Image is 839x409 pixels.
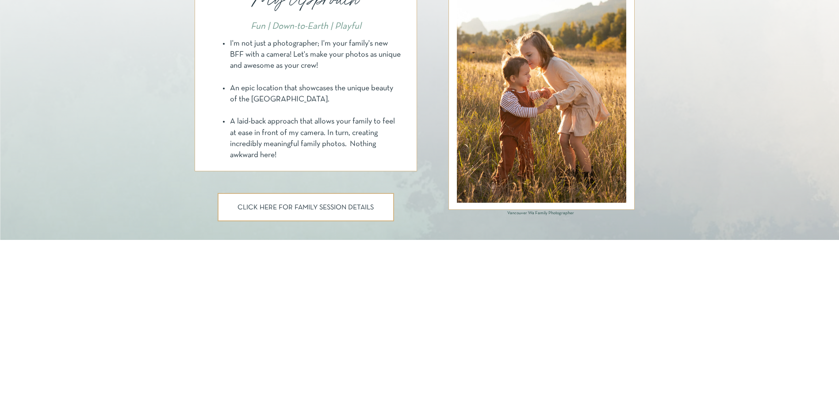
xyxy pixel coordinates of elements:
[251,22,361,31] i: Fun | Down-to-Earth | Playful
[230,38,401,72] li: I'm not just a photographer; I'm your family's new BFF with a camera! Let's make your photos as u...
[230,83,401,105] li: An epic location that showcases the unique beauty of the [GEOGRAPHIC_DATA].
[230,116,401,161] li: A laid-back approach that allows your family to feel at ease in front of my camera. In turn, crea...
[234,204,377,212] a: CLICK HERE FOR FAMILY SESSION DETAILS
[507,211,576,217] h3: Vancouver Wa Family Photographer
